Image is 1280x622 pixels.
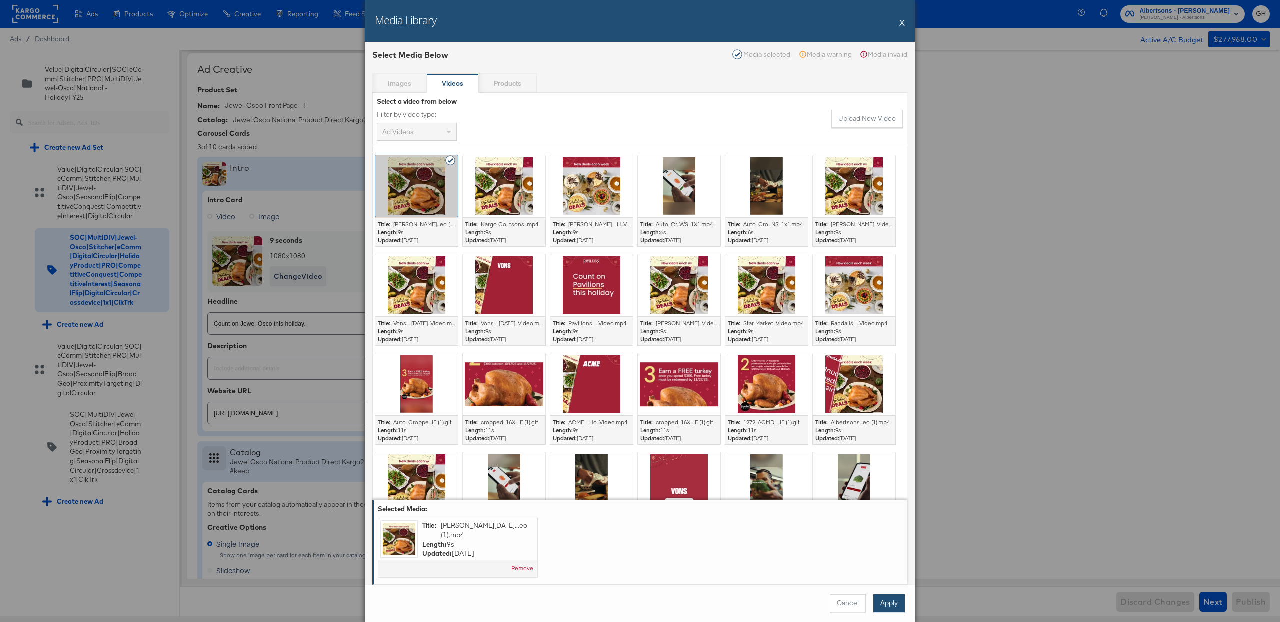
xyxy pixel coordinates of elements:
[799,49,852,59] div: Media warning
[568,319,630,327] div: Pavilions -...Video.mp4
[815,426,835,434] strong: Length:
[640,220,653,228] strong: Title:
[553,434,577,442] strong: Updated:
[728,236,805,244] div: [DATE]
[378,220,390,228] strong: Title:
[732,49,790,59] div: Media selected
[831,220,893,228] div: [PERSON_NAME]...Video.mp4
[728,327,748,335] strong: Length:
[465,327,485,335] strong: Length:
[378,504,429,514] div: Selected Media:
[831,319,893,327] div: Randalls -...Video.mp4
[378,335,455,343] div: [DATE]
[422,540,447,548] strong: Length:
[656,418,718,426] div: cropped_16X...IF (1).gif
[728,426,748,434] strong: Length:
[378,228,398,236] strong: Length:
[815,236,839,244] strong: Updated:
[393,319,455,327] div: Vons - [DATE]...Video.mp4
[640,327,718,335] div: 9 s
[382,127,414,136] span: Ad Videos
[377,97,457,106] div: Select a video from below
[815,434,893,442] div: [DATE]
[728,418,740,426] strong: Title:
[465,327,543,335] div: 9 s
[640,335,718,343] div: [DATE]
[465,228,543,236] div: 9 s
[640,434,718,442] div: [DATE]
[378,426,398,434] strong: Length:
[511,564,533,572] button: Remove
[568,220,630,228] div: [PERSON_NAME] - H...Video.mp4
[553,335,630,343] div: [DATE]
[728,228,748,236] strong: Length:
[378,434,402,442] strong: Updated:
[465,236,543,244] div: [DATE]
[375,12,436,27] h2: Media Library
[378,236,402,244] strong: Updated:
[899,12,905,32] button: X
[378,236,455,244] div: [DATE]
[743,319,805,327] div: Star Market...Video.mp4
[728,327,805,335] div: 9 s
[465,434,543,442] div: [DATE]
[422,549,452,557] strong: Updated:
[640,327,660,335] strong: Length:
[728,335,752,343] strong: Updated:
[378,228,455,236] div: 9 s
[465,228,485,236] strong: Length:
[815,319,828,327] strong: Title:
[465,236,489,244] strong: Updated:
[553,418,565,426] strong: Title:
[553,426,630,434] div: 9 s
[553,236,577,244] strong: Updated:
[640,236,664,244] strong: Updated:
[815,327,893,335] div: 9 s
[441,521,532,539] div: [PERSON_NAME][DATE]...eo (1).mp4
[815,426,893,434] div: 9 s
[728,236,752,244] strong: Updated:
[728,335,805,343] div: [DATE]
[553,228,630,236] div: 9 s
[553,335,577,343] strong: Updated:
[640,434,664,442] strong: Updated:
[452,549,474,557] span: [DATE]
[728,426,805,434] div: 11 s
[640,236,718,244] div: [DATE]
[815,418,828,426] strong: Title:
[447,540,454,548] span: 9 s
[830,594,866,612] button: Cancel
[640,228,718,236] div: 6 s
[378,319,390,327] strong: Title:
[378,327,455,335] div: 9 s
[553,327,630,335] div: 9 s
[465,335,489,343] strong: Updated:
[728,434,805,442] div: [DATE]
[831,110,903,128] button: Upload New Video
[553,236,630,244] div: [DATE]
[640,426,660,434] strong: Length:
[378,434,455,442] div: [DATE]
[393,220,455,228] div: [PERSON_NAME]...eo (1).mp4
[553,319,565,327] strong: Title:
[465,319,478,327] strong: Title:
[393,418,455,426] div: Auto_Croppe...IF (1).gif
[815,236,893,244] div: [DATE]
[815,220,828,228] strong: Title:
[815,228,893,236] div: 9 s
[553,426,573,434] strong: Length:
[553,327,573,335] strong: Length:
[743,220,805,228] div: Auto_Cro...NS_1x1.mp4
[553,434,630,442] div: [DATE]
[743,418,805,426] div: 1272_ACMD_...IF (1).gif
[640,319,653,327] strong: Title:
[656,319,718,327] div: [PERSON_NAME]...Video.mp4
[656,220,718,228] div: Auto_Cr...WS_1X1.mp4
[553,228,573,236] strong: Length:
[568,418,630,426] div: ACME - Ho...Video.mp4
[465,434,489,442] strong: Updated:
[465,220,478,228] strong: Title:
[728,434,752,442] strong: Updated:
[378,327,398,335] strong: Length:
[728,319,740,327] strong: Title:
